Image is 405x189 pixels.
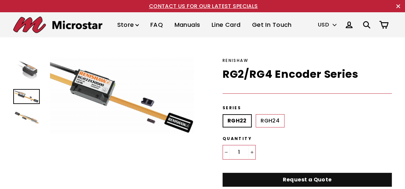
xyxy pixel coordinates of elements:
img: RG2/RG4 Encoder Series [15,58,38,81]
button: Reduce item quantity by one [223,145,230,159]
h1: RG2/RG4 Encoder Series [223,67,392,82]
a: CONTACT US FOR OUR LATEST SPECIALS [149,2,258,10]
label: Quantity [223,136,392,142]
ul: Primary [112,15,296,35]
label: RGH24 [256,114,284,127]
a: Get In Touch [247,15,297,35]
img: RG2/RG4 Encoder Series [15,90,38,103]
a: Request a Quote [223,173,392,187]
div: Renishaw [223,57,392,64]
a: FAQ [145,15,168,35]
a: Manuals [169,15,205,35]
img: RG2/RG4 Encoder Series [15,111,38,123]
a: Line Card [207,15,246,35]
input: quantity [223,145,255,159]
button: Increase item quantity by one [248,145,255,159]
label: RGH22 [223,114,252,127]
img: Microstar Electronics [13,17,102,33]
a: Store [112,15,144,35]
label: Series [223,105,392,111]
